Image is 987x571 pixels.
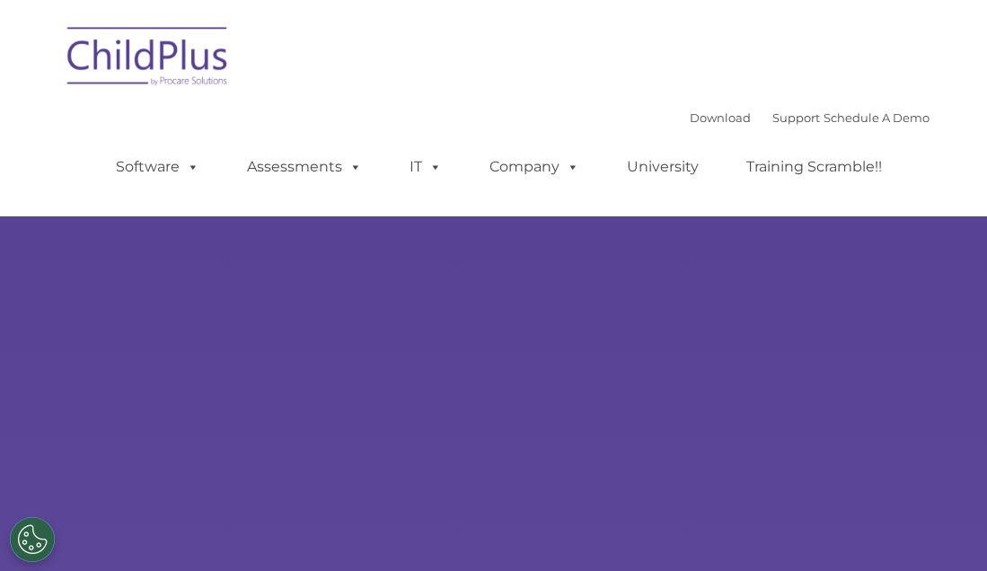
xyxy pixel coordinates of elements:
[392,149,460,185] a: IT
[10,517,55,562] button: Cookies Settings
[690,110,751,125] a: Download
[728,149,900,185] a: Training Scramble!!
[229,149,380,185] a: Assessments
[609,149,717,185] a: University
[471,149,597,185] a: Company
[772,110,820,125] a: Support
[58,14,238,104] img: ChildPlus by Procare Solutions
[824,110,930,125] a: Schedule A Demo
[98,149,217,185] a: Software
[690,110,930,125] font: |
